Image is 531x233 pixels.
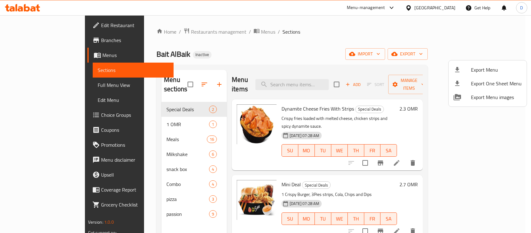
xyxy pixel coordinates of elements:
span: Export Menu [471,66,522,74]
span: Export One Sheet Menu [471,80,522,87]
li: Export one sheet menu items [449,77,527,90]
li: Export Menu images [449,90,527,104]
li: Export menu items [449,63,527,77]
span: Export Menu images [471,93,522,101]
